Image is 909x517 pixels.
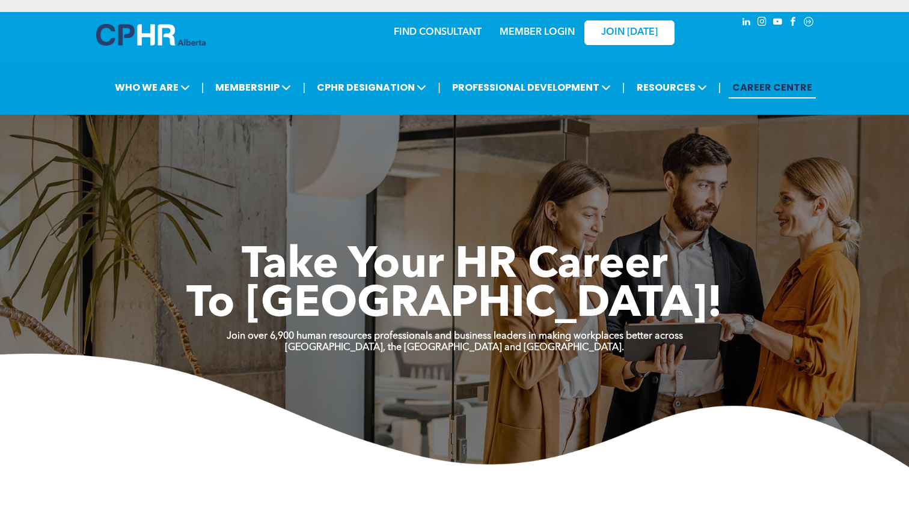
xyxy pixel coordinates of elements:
a: youtube [771,15,784,31]
a: FIND CONSULTANT [394,28,482,37]
a: instagram [755,15,768,31]
span: RESOURCES [633,76,711,98]
strong: Join over 6,900 human resources professionals and business leaders in making workplaces better ac... [227,331,683,341]
img: A blue and white logo for cp alberta [96,24,206,46]
span: CPHR DESIGNATION [313,76,430,98]
li: | [622,75,625,100]
span: JOIN [DATE] [601,27,658,38]
a: facebook [786,15,800,31]
li: | [718,75,721,100]
span: WHO WE ARE [111,76,194,98]
span: To [GEOGRAPHIC_DATA]! [186,283,723,327]
a: Social network [802,15,815,31]
li: | [201,75,204,100]
a: JOIN [DATE] [584,20,675,45]
strong: [GEOGRAPHIC_DATA], the [GEOGRAPHIC_DATA] and [GEOGRAPHIC_DATA]. [285,343,624,352]
li: | [438,75,441,100]
a: MEMBER LOGIN [500,28,575,37]
li: | [302,75,305,100]
span: Take Your HR Career [242,244,668,288]
a: linkedin [739,15,753,31]
span: PROFESSIONAL DEVELOPMENT [448,76,614,98]
span: MEMBERSHIP [212,76,295,98]
a: CAREER CENTRE [729,76,816,98]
